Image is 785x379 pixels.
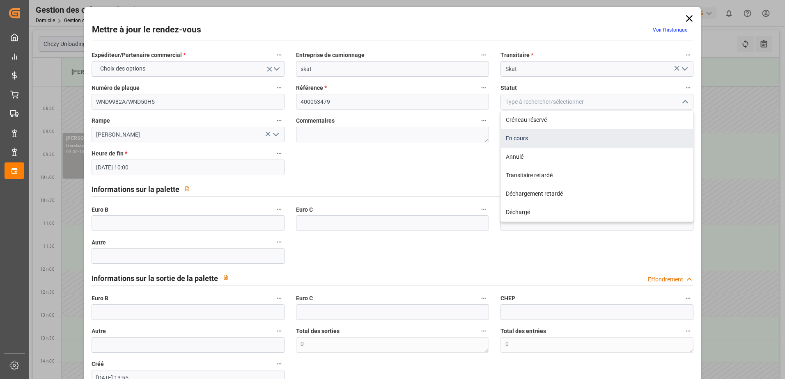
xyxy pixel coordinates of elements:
[478,326,489,336] button: Total des sorties
[92,52,182,58] font: Expéditeur/Partenaire commercial
[501,166,693,185] div: Transitaire retardé
[500,52,530,58] font: Transitaire
[92,184,179,195] h2: Informations sur la palette
[179,181,195,196] button: View description
[92,328,106,334] font: Autre
[478,204,489,215] button: Euro C
[296,337,489,353] textarea: 0
[274,50,285,60] button: Expéditeur/Partenaire commercial *
[274,358,285,369] button: Créé
[92,150,124,157] font: Heure de fin
[678,96,691,108] button: Fermer le menu
[683,50,693,60] button: Transitaire *
[296,52,365,58] font: Entreprise de camionnage
[478,293,489,304] button: Euro C
[296,328,340,334] font: Total des sorties
[92,295,108,301] font: Euro B
[92,84,140,91] font: Numéro de plaque
[501,203,693,221] div: Déchargé
[92,160,285,175] input: JJ-MM-AAAA HH :MM
[274,82,285,93] button: Numéro de plaque
[296,84,323,91] font: Référence
[500,337,693,353] textarea: 0
[269,128,281,141] button: Ouvrir le menu
[478,115,489,126] button: Commentaires
[92,23,201,37] h2: Mettre à jour le rendez-vous
[648,275,683,284] div: Effondrement
[92,273,218,284] h2: Informations sur la sortie de la palette
[296,117,335,124] font: Commentaires
[92,239,106,246] font: Autre
[478,82,489,93] button: Référence *
[96,64,149,73] span: Choix des options
[274,293,285,304] button: Euro B
[296,295,313,301] font: Euro C
[501,185,693,203] div: Déchargement retardé
[683,293,693,304] button: CHEP
[274,148,285,159] button: Heure de fin *
[92,361,104,367] font: Créé
[218,269,234,285] button: View description
[683,326,693,336] button: Total des entrées
[683,82,693,93] button: Statut
[92,61,285,77] button: Ouvrir le menu
[501,129,693,148] div: En cours
[92,206,108,213] font: Euro B
[678,63,691,75] button: Ouvrir le menu
[274,204,285,215] button: Euro B
[501,148,693,166] div: Annulé
[500,295,515,301] font: CHEP
[92,127,285,142] input: Type à rechercher/sélectionner
[478,50,489,60] button: Entreprise de camionnage
[500,328,546,334] font: Total des entrées
[274,237,285,247] button: Autre
[500,94,693,110] input: Type à rechercher/sélectionner
[653,27,687,33] a: Voir l’historique
[274,115,285,126] button: Rampe
[274,326,285,336] button: Autre
[500,84,517,91] font: Statut
[501,111,693,129] div: Créneau réservé
[296,206,313,213] font: Euro C
[92,117,110,124] font: Rampe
